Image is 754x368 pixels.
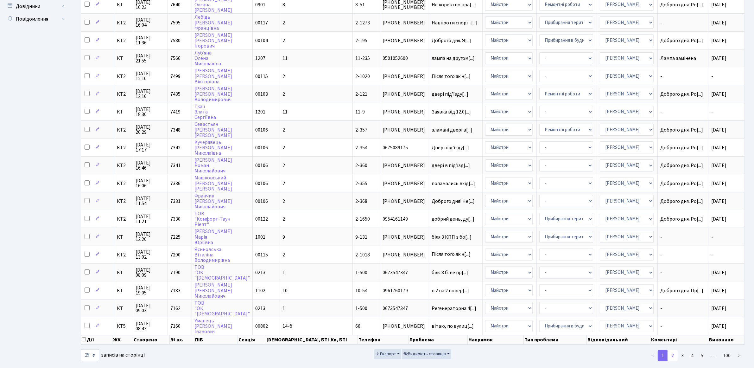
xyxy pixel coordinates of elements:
[136,178,165,188] span: [DATE] 16:06
[383,163,427,168] span: [PHONE_NUMBER]
[194,32,232,49] a: [PERSON_NAME][PERSON_NAME]Ігорович
[136,35,165,45] span: [DATE] 11:36
[660,109,706,114] span: -
[117,252,130,257] span: КТ2
[677,350,687,361] a: 3
[255,162,268,169] span: 00106
[712,37,727,44] span: [DATE]
[255,323,268,330] span: 00802
[170,55,181,62] span: 7566
[170,198,181,205] span: 7331
[170,91,181,98] span: 7435
[403,351,446,357] span: Видимість стовпців
[255,144,268,151] span: 00106
[355,1,365,8] span: 8-51
[432,144,469,151] span: Двері підʼізду[...]
[432,287,469,294] span: п.2 на 2 повер[...]
[712,251,713,258] span: -
[282,216,285,223] span: 2
[282,37,285,44] span: 2
[383,145,427,150] span: 0675089175
[660,56,706,61] span: Лампа замінена
[117,235,130,240] span: КТ
[650,335,708,345] th: Коментарі
[194,246,230,264] a: ЯсиновськаВіталінаВолодимирівна
[355,73,370,80] span: 2-1020
[282,162,285,169] span: 2
[136,160,165,171] span: [DATE] 16:46
[282,108,288,115] span: 11
[282,91,285,98] span: 2
[660,144,703,151] span: Доброго дня. Ро[...]
[255,91,268,98] span: 00103
[712,162,727,169] span: [DATE]
[355,144,367,151] span: 2-354
[255,287,265,294] span: 1102
[194,68,232,85] a: [PERSON_NAME][PERSON_NAME]Вікторівна
[136,303,165,313] span: [DATE] 09:03
[712,198,727,205] span: [DATE]
[170,1,181,8] span: 7640
[282,323,292,330] span: 14-б
[355,19,370,26] span: 2-1273
[282,144,285,151] span: 2
[170,180,181,187] span: 7336
[660,287,703,294] span: Доброго дня. Пр[...]
[432,126,472,133] span: зламані двері в[...]
[355,126,367,133] span: 2-357
[432,19,478,26] span: Навпроти спорт-[...]
[383,181,427,186] span: [PHONE_NUMBER]
[409,335,468,345] th: Проблема
[383,127,427,132] span: [PHONE_NUMBER]
[170,19,181,26] span: 7595
[524,335,587,345] th: Тип проблеми
[658,350,668,361] a: 1
[81,349,145,361] label: записів на сторінці
[194,14,232,32] a: Лебідь[PERSON_NAME]Францівна
[133,335,170,345] th: Створено
[282,19,285,26] span: 2
[660,37,703,44] span: Доброго дня. Ро[...]
[712,216,727,223] span: [DATE]
[432,37,472,44] span: Доброго дня. Я[...]
[136,196,165,206] span: [DATE] 11:54
[687,350,697,361] a: 4
[432,198,475,205] span: Доброго дня! Не[...]
[117,288,130,293] span: КТ
[660,235,706,240] span: -
[117,127,130,132] span: КТ2
[194,282,232,300] a: [PERSON_NAME][PERSON_NAME]Миколайович
[117,270,130,275] span: КТ
[255,19,268,26] span: 00117
[238,335,266,345] th: Секція
[355,108,365,115] span: 11-9
[194,49,221,67] a: Луб'янаОленаМиколаївна
[383,252,427,257] span: [PHONE_NUMBER]
[81,335,112,345] th: Дії
[3,13,67,25] a: Повідомлення
[660,252,706,257] span: -
[660,270,706,275] span: -
[117,145,130,150] span: КТ2
[383,235,427,240] span: [PHONE_NUMBER]
[712,305,727,312] span: [DATE]
[117,92,130,97] span: КТ2
[660,1,703,8] span: Доброго дня. Ро[...]
[170,323,181,330] span: 7160
[282,1,285,8] span: 8
[136,268,165,278] span: [DATE] 08:09
[432,269,468,276] span: біля 8 б. не пр[...]
[194,103,216,121] a: ТкачЗлатаСергіївна
[355,323,360,330] span: 66
[170,126,181,133] span: 7348
[376,351,396,357] span: Експорт
[712,180,727,187] span: [DATE]
[383,92,427,97] span: [PHONE_NUMBER]
[170,269,181,276] span: 7190
[255,1,265,8] span: 0901
[81,349,99,361] select: записів на сторінці
[117,181,130,186] span: КТ2
[355,305,367,312] span: 1-500
[112,335,133,345] th: ЖК
[355,234,367,241] span: 9-131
